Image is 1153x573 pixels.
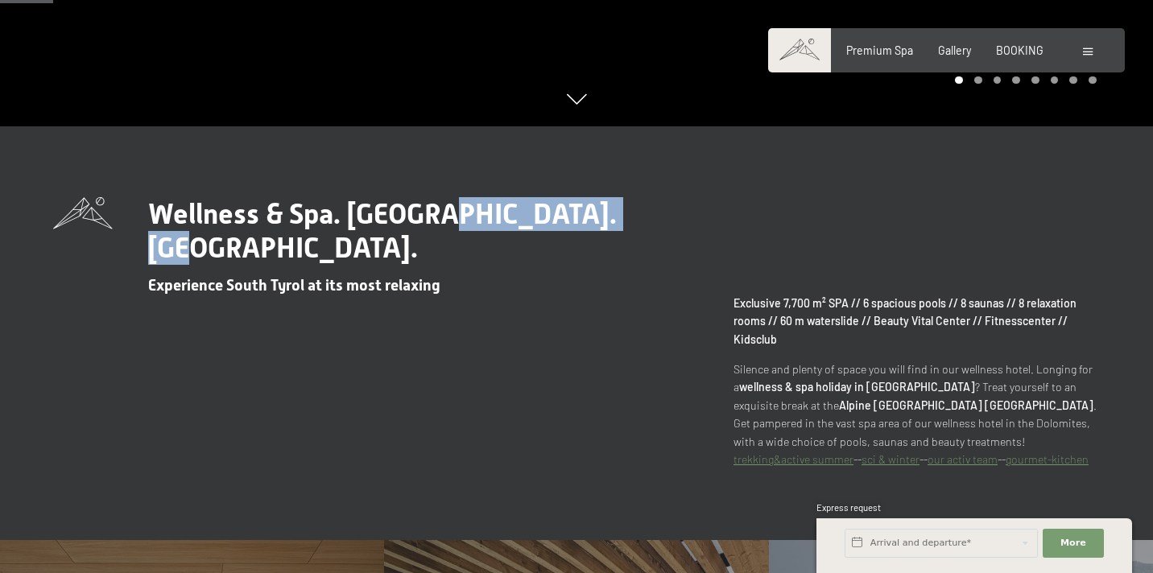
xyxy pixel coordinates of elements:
a: sci & winter [862,452,920,466]
div: Carousel Page 7 [1069,76,1077,85]
div: Carousel Page 5 [1031,76,1039,85]
div: Carousel Page 1 (Current Slide) [955,76,963,85]
div: Carousel Page 4 [1012,76,1020,85]
div: Carousel Page 8 [1089,76,1097,85]
p: Silence and plenty of space you will find in our wellness hotel. Longing for a ? Treat yourself t... [734,361,1100,469]
a: Gallery [938,43,971,57]
span: Wellness & Spa. [GEOGRAPHIC_DATA]. [GEOGRAPHIC_DATA]. [148,197,617,264]
span: More [1060,537,1086,550]
div: Carousel Page 2 [974,76,982,85]
a: trekking&active summer [734,452,853,466]
div: Carousel Page 3 [994,76,1002,85]
strong: Exclusive 7,700 m² SPA // 6 spacious pools // 8 saunas // 8 relaxation rooms // 60 m waterslide /... [734,296,1077,346]
span: Express request [816,502,881,513]
button: More [1043,529,1104,558]
strong: wellness & spa holiday in [GEOGRAPHIC_DATA] [739,380,975,394]
a: gourmet-kitchen [1006,452,1089,466]
div: Carousel Page 6 [1051,76,1059,85]
a: Premium Spa [846,43,913,57]
a: our activ team [928,452,998,466]
a: BOOKING [996,43,1043,57]
div: Carousel Pagination [949,76,1096,85]
span: Experience South Tyrol at its most relaxing [148,276,440,295]
strong: Alpine [GEOGRAPHIC_DATA] [GEOGRAPHIC_DATA] [839,398,1093,412]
